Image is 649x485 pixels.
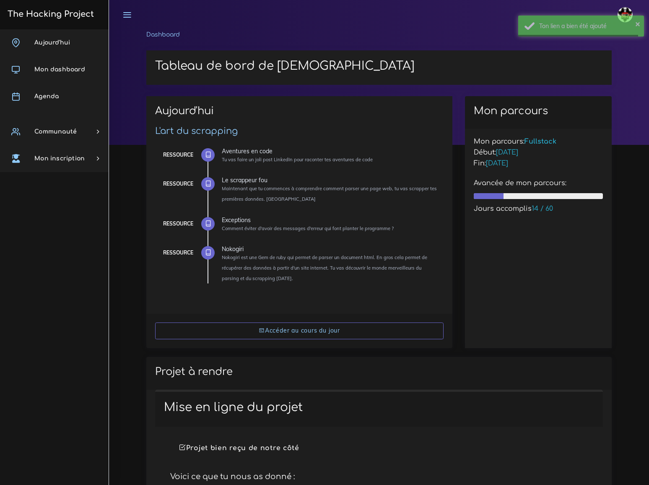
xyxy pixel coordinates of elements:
span: Agenda [34,93,59,100]
img: avatar [618,7,633,22]
span: [DATE] [496,149,518,156]
span: Mon inscription [34,155,85,162]
h5: Jours accomplis [474,205,603,213]
small: Comment éviter d'avoir des messages d'erreur qui font planter le programme ? [222,225,394,231]
span: Communauté [34,128,77,135]
h1: Tableau de bord de [DEMOGRAPHIC_DATA] [155,59,603,73]
div: Ressource [163,150,193,160]
h5: Avancée de mon parcours: [474,179,603,187]
h2: Mon parcours [474,105,603,117]
h3: The Hacking Project [5,10,94,19]
span: 14 / 60 [532,205,553,212]
div: Le scrappeur fou [222,177,437,183]
span: Fullstack [524,138,556,145]
button: × [635,19,640,28]
h4: Projet bien reçu de notre côté [179,444,579,452]
a: Dashboard [146,31,180,38]
h2: Aujourd'hui [155,105,444,123]
div: Ressource [163,219,193,228]
h2: Projet à rendre [155,366,603,378]
a: L'art du scrapping [155,126,238,136]
h1: Mise en ligne du projet [164,401,594,415]
a: Accéder au cours du jour [155,322,444,340]
span: Mon dashboard [34,66,85,73]
h5: Mon parcours: [474,138,603,146]
div: Ton lien a bien été ajouté [539,22,638,30]
small: Tu vas faire un joli post LinkedIn pour raconter tes aventures de code [222,157,373,163]
small: Nokogiri est une Gem de ruby qui permet de parser un document html. En gros cela permet de récupé... [222,254,427,281]
div: Aventures en code [222,148,437,154]
div: Nokogiri [222,246,437,252]
span: [DATE] [486,160,508,167]
small: Maintenant que tu commences à comprendre comment parser une page web, tu vas scrapper tes premièr... [222,186,437,202]
span: Aujourd'hui [34,39,70,46]
div: Exceptions [222,217,437,223]
h4: Voici ce que tu nous as donné : [170,472,588,481]
div: Ressource [163,248,193,257]
div: Ressource [163,179,193,189]
h5: Fin: [474,160,603,168]
h5: Début: [474,149,603,157]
